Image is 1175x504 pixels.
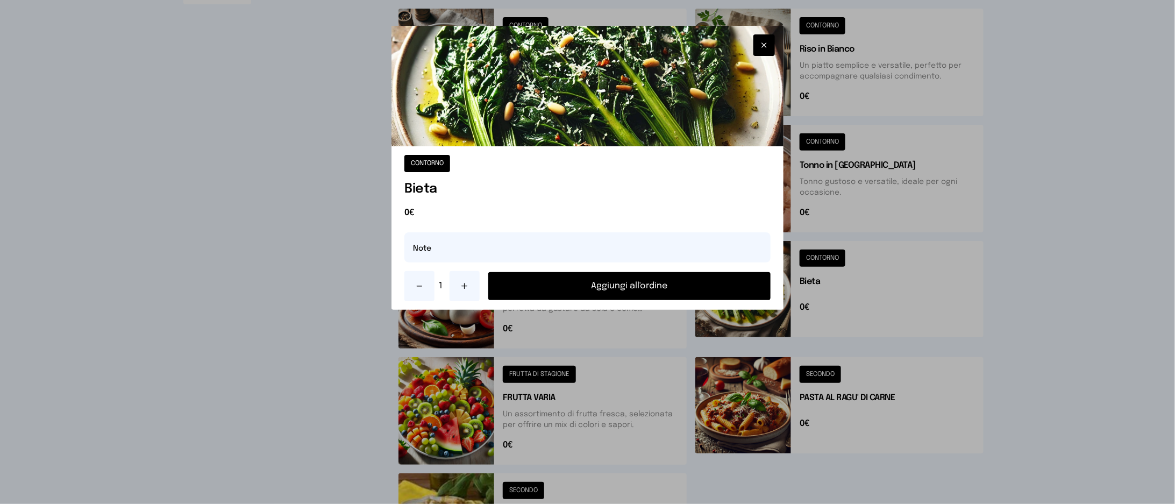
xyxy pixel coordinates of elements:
span: 0€ [404,207,770,219]
h1: Bieta [404,181,770,198]
button: CONTORNO [404,155,450,172]
img: Bieta [391,26,783,146]
span: 1 [439,280,445,293]
button: Aggiungi all'ordine [488,272,770,300]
